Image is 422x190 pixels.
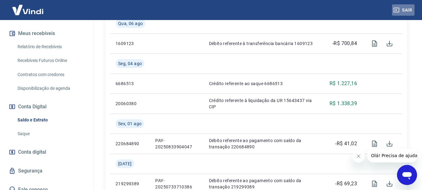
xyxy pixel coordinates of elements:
[118,161,132,167] span: [DATE]
[7,0,48,19] img: Vindi
[335,140,357,147] p: -R$ 41,02
[116,141,145,147] p: 220684890
[116,80,145,87] p: 6686513
[7,164,86,178] a: Segurança
[155,137,199,150] p: PAY-20250833904047
[209,97,319,110] p: Crédito referente à liquidação da UR 15643437 via CIP
[352,150,365,162] iframe: Fechar mensagem
[209,40,319,47] p: Débito referente à transferência bancária 1609123
[118,20,143,27] span: Qua, 06 ago
[15,82,86,95] a: Disponibilização de agenda
[118,121,141,127] span: Sex, 01 ago
[15,68,86,81] a: Contratos com credores
[15,114,86,126] a: Saldo e Extrato
[116,40,145,47] p: 1609123
[209,177,319,190] p: Débito referente ao pagamento com saldo da transação 219299389
[392,4,415,16] button: Sair
[15,40,86,53] a: Relatório de Recebíveis
[397,165,417,185] iframe: Botão para abrir a janela de mensagens
[118,60,142,67] span: Seg, 04 ago
[209,137,319,150] p: Débito referente ao pagamento com saldo da transação 220684890
[4,4,52,9] span: Olá! Precisa de ajuda?
[15,54,86,67] a: Recebíveis Futuros Online
[332,40,357,47] p: -R$ 700,84
[367,36,382,51] span: Visualizar
[7,145,86,159] a: Conta digital
[116,181,145,187] p: 219299389
[367,136,382,151] span: Visualizar
[367,149,417,162] iframe: Mensagem da empresa
[7,27,86,40] button: Meus recebíveis
[330,100,357,107] p: R$ 1.338,39
[382,36,397,51] span: Download
[18,148,46,157] span: Conta digital
[330,80,357,87] p: R$ 1.227,16
[15,127,86,140] a: Saque
[335,180,357,187] p: -R$ 69,23
[155,177,199,190] p: PAY-20250733710386
[7,100,86,114] button: Conta Digital
[209,80,319,87] p: Crédito referente ao saque 6686513
[382,136,397,151] span: Download
[116,100,145,107] p: 20060380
